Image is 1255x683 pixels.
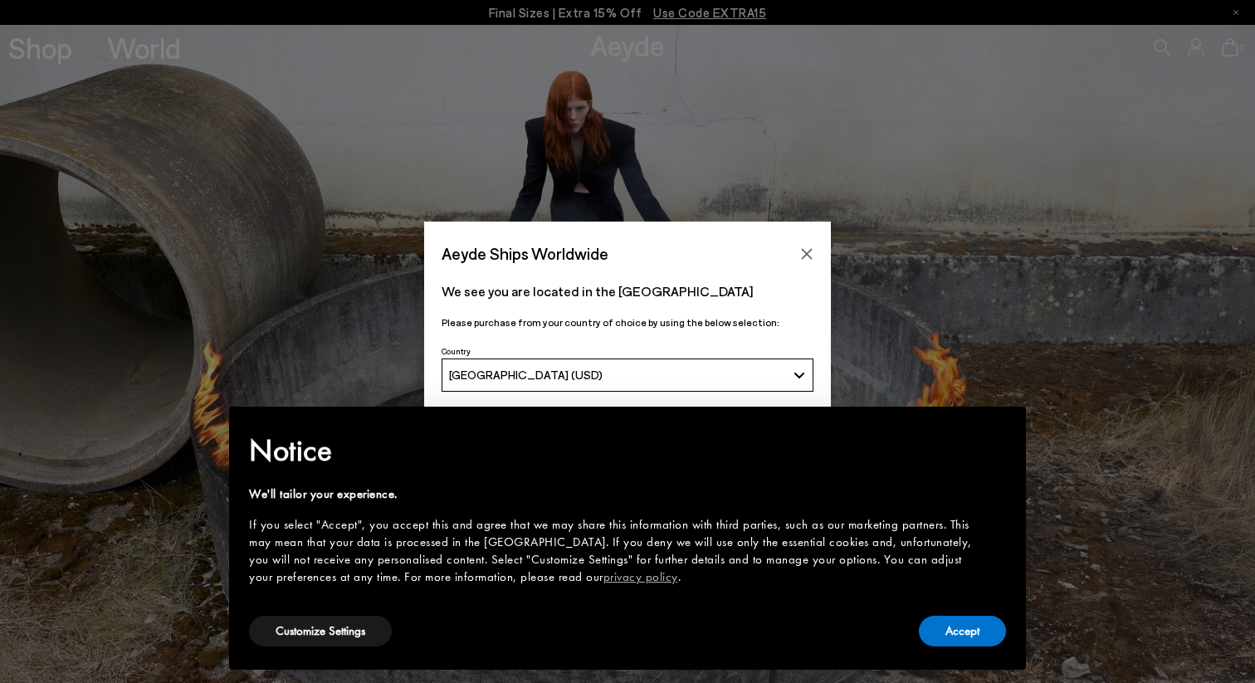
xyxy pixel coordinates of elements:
[994,418,1005,444] span: ×
[919,616,1006,646] button: Accept
[979,412,1019,451] button: Close this notice
[249,485,979,503] div: We'll tailor your experience.
[249,616,392,646] button: Customize Settings
[442,281,813,301] p: We see you are located in the [GEOGRAPHIC_DATA]
[442,346,471,356] span: Country
[794,241,819,266] button: Close
[449,368,603,382] span: [GEOGRAPHIC_DATA] (USD)
[249,516,979,586] div: If you select "Accept", you accept this and agree that we may share this information with third p...
[442,315,813,330] p: Please purchase from your country of choice by using the below selection:
[249,429,979,472] h2: Notice
[603,568,678,585] a: privacy policy
[442,239,608,268] span: Aeyde Ships Worldwide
